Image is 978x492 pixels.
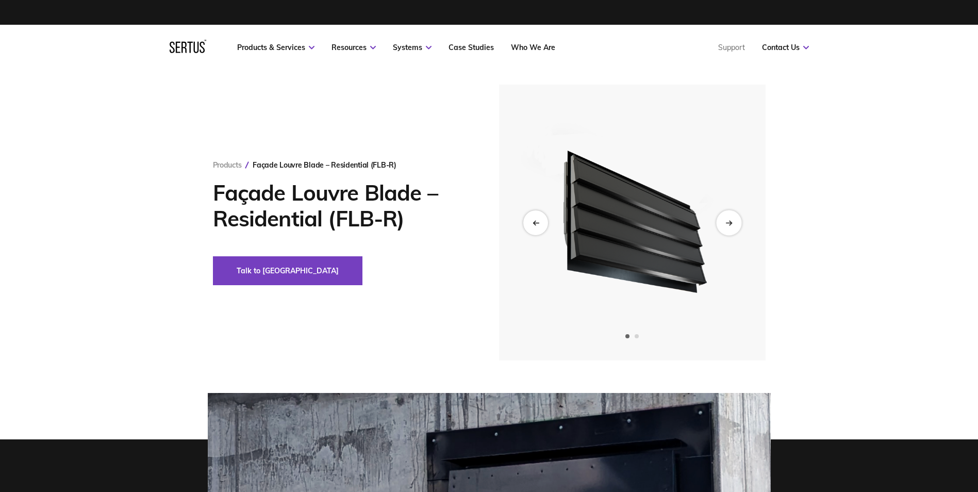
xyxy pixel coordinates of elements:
[393,43,432,52] a: Systems
[762,43,809,52] a: Contact Us
[213,256,362,285] button: Talk to [GEOGRAPHIC_DATA]
[635,334,639,338] span: Go to slide 2
[926,442,978,492] iframe: Chat Widget
[213,160,242,170] a: Products
[213,180,468,232] h1: Façade Louvre Blade – Residential (FLB-R)
[331,43,376,52] a: Resources
[523,210,548,235] div: Previous slide
[716,210,741,235] div: Next slide
[237,43,314,52] a: Products & Services
[511,43,555,52] a: Who We Are
[718,43,745,52] a: Support
[449,43,494,52] a: Case Studies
